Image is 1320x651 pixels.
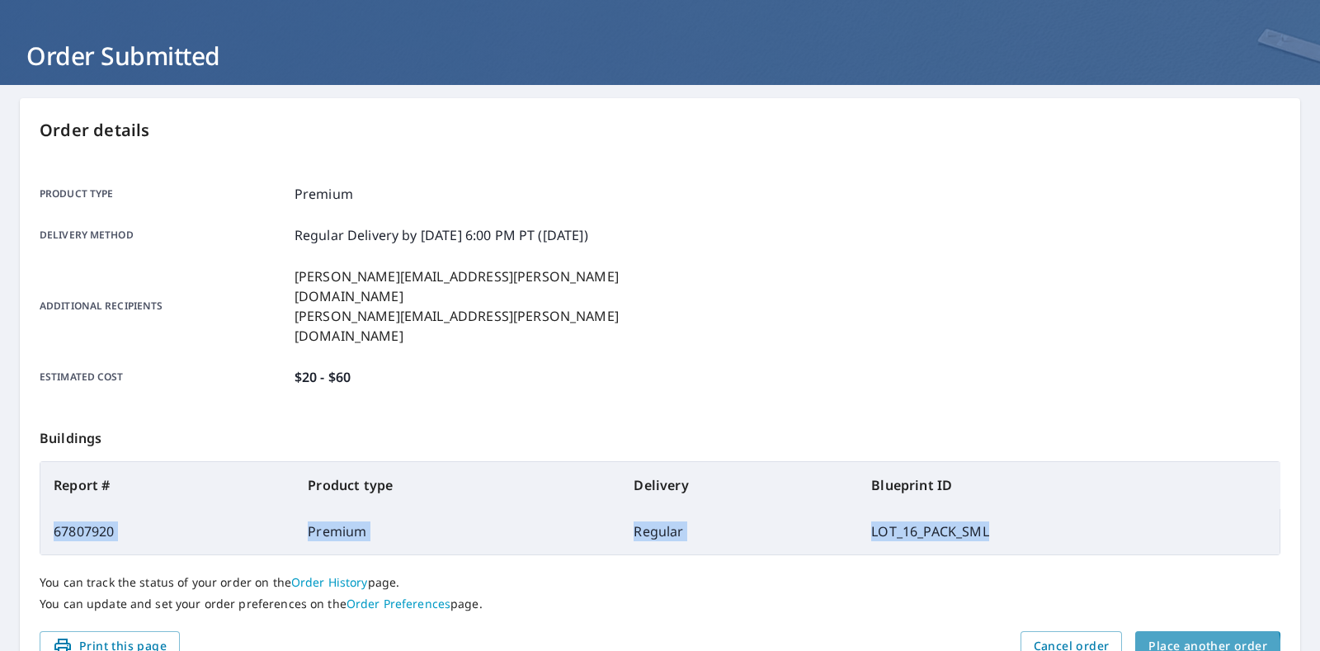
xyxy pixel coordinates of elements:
[291,574,368,590] a: Order History
[40,184,288,204] p: Product type
[40,267,288,346] p: Additional recipients
[858,462,1280,508] th: Blueprint ID
[40,367,288,387] p: Estimated cost
[40,575,1280,590] p: You can track the status of your order on the page.
[295,306,660,346] p: [PERSON_NAME][EMAIL_ADDRESS][PERSON_NAME][DOMAIN_NAME]
[40,408,1280,461] p: Buildings
[295,367,351,387] p: $20 - $60
[40,462,295,508] th: Report #
[40,225,288,245] p: Delivery method
[40,118,1280,143] p: Order details
[20,39,1300,73] h1: Order Submitted
[295,225,588,245] p: Regular Delivery by [DATE] 6:00 PM PT ([DATE])
[295,462,620,508] th: Product type
[40,508,295,554] td: 67807920
[295,267,660,306] p: [PERSON_NAME][EMAIL_ADDRESS][PERSON_NAME][DOMAIN_NAME]
[346,596,450,611] a: Order Preferences
[858,508,1280,554] td: LOT_16_PACK_SML
[295,508,620,554] td: Premium
[40,597,1280,611] p: You can update and set your order preferences on the page.
[620,462,858,508] th: Delivery
[295,184,353,204] p: Premium
[620,508,858,554] td: Regular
